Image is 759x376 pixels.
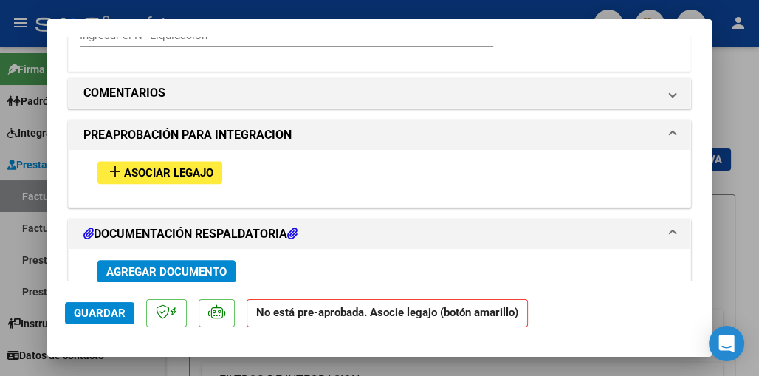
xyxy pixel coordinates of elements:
[74,307,126,320] span: Guardar
[69,219,690,249] mat-expansion-panel-header: DOCUMENTACIÓN RESPALDATORIA
[83,126,292,144] h1: PREAPROBACIÓN PARA INTEGRACION
[106,163,124,180] mat-icon: add
[106,265,227,278] span: Agregar Documento
[97,260,236,283] button: Agregar Documento
[65,302,134,324] button: Guardar
[83,225,298,243] h1: DOCUMENTACIÓN RESPALDATORIA
[83,84,165,102] h1: COMENTARIOS
[97,161,222,184] button: Asociar Legajo
[69,78,690,108] mat-expansion-panel-header: COMENTARIOS
[124,166,213,180] span: Asociar Legajo
[709,326,744,361] div: Open Intercom Messenger
[247,299,528,328] strong: No está pre-aprobada. Asocie legajo (botón amarillo)
[69,120,690,150] mat-expansion-panel-header: PREAPROBACIÓN PARA INTEGRACION
[69,150,690,207] div: PREAPROBACIÓN PARA INTEGRACION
